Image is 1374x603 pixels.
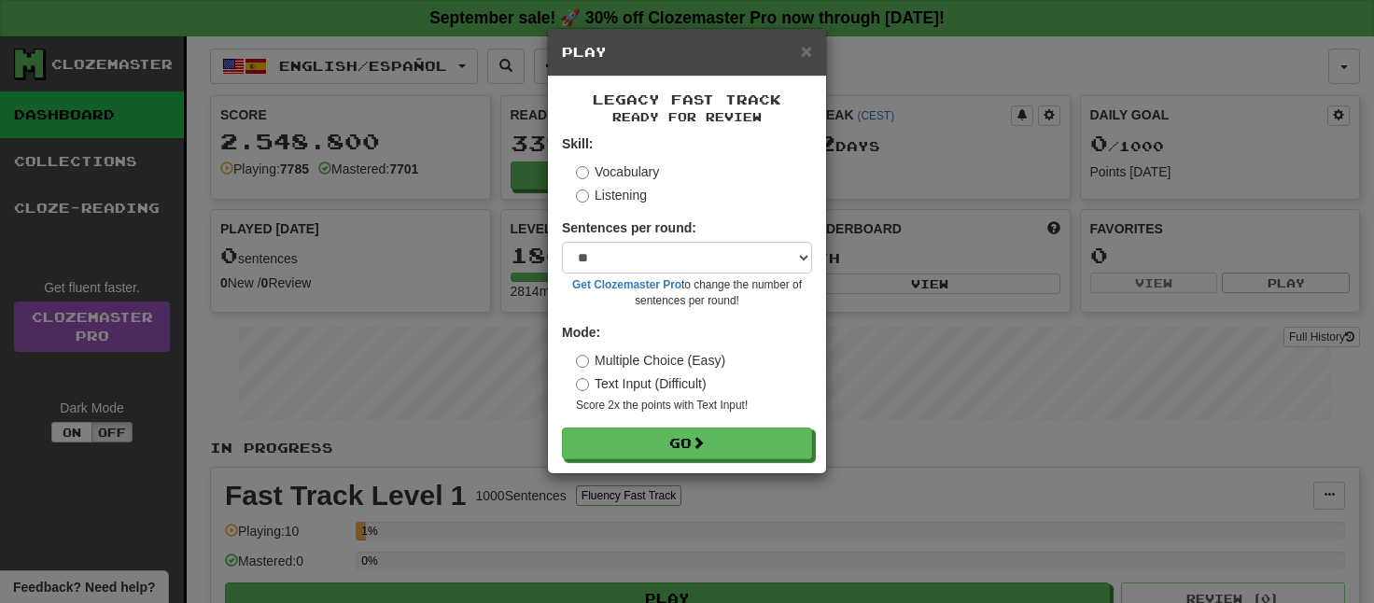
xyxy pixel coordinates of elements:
[562,428,812,459] button: Go
[562,43,812,62] h5: Play
[576,189,589,203] input: Listening
[576,398,812,414] small: Score 2x the points with Text Input !
[801,41,812,61] button: Close
[576,162,659,181] label: Vocabulary
[576,374,707,393] label: Text Input (Difficult)
[562,136,593,151] strong: Skill:
[576,186,647,204] label: Listening
[562,277,812,309] small: to change the number of sentences per round!
[562,218,696,237] label: Sentences per round:
[562,325,600,340] strong: Mode:
[572,278,681,291] a: Get Clozemaster Pro
[576,166,589,179] input: Vocabulary
[576,355,589,368] input: Multiple Choice (Easy)
[576,378,589,391] input: Text Input (Difficult)
[593,91,781,107] span: Legacy Fast Track
[562,109,812,125] small: Ready for Review
[576,351,725,370] label: Multiple Choice (Easy)
[801,40,812,62] span: ×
